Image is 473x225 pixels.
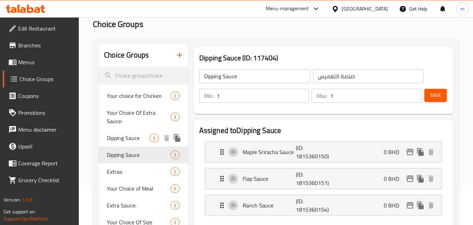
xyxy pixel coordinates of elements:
a: Menu disclaimer [3,121,79,138]
h2: Assigned to Dipping Sauce [199,125,448,136]
p: Max: [317,92,327,100]
div: Your choice for Chicken2 [98,87,188,104]
a: Coverage Report [3,155,79,172]
div: Extras:2 [98,163,188,180]
span: Version: [4,195,21,204]
button: Save [424,89,447,102]
a: Edit Restaurant [3,20,79,37]
div: Choices [171,151,179,159]
input: search [98,67,188,85]
p: (ID: 1815360150) [296,144,332,160]
span: Extras: [107,167,171,176]
p: 0 BHD [384,201,405,210]
div: Choices [171,184,179,193]
span: Get support on: [4,207,36,216]
li: Expand [199,139,448,165]
h2: Choice Groups [104,50,149,60]
span: 6 [171,185,179,192]
button: delete [161,133,172,143]
button: edit [405,200,415,211]
span: 2 [171,93,179,99]
button: delete [426,147,436,157]
p: (ID: 1815360151) [296,170,332,187]
a: Coupons [3,87,79,104]
a: Menus [3,54,79,71]
button: edit [405,147,415,157]
p: 0 BHD [384,174,405,183]
a: Branches [3,37,79,54]
div: Choices [171,201,179,210]
p: Flap Sauce [243,174,296,183]
button: delete [426,200,436,211]
div: Your Choice of Meal6 [98,180,188,197]
span: Upsell [18,142,74,151]
span: Coupons [18,92,74,100]
div: Choices [171,113,179,121]
span: Dipping Sauce [107,134,149,142]
p: (ID: 1815360154) [296,197,332,214]
span: 3 [150,135,158,141]
div: Menu-management [266,5,309,13]
span: Edit Restaurant [18,24,74,33]
div: Dipping Sauce3deleteduplicate [98,130,188,146]
button: duplicate [415,147,426,157]
span: Promotions [18,108,74,117]
h3: Dipping Sauce (ID: 117404) [199,52,448,64]
span: Save [430,91,441,100]
span: 3 [171,114,179,120]
span: 3 [171,202,179,209]
div: [GEOGRAPHIC_DATA] [342,5,388,13]
p: 0 BHD [384,148,405,156]
div: Dipping Sauce3 [98,146,188,163]
span: Coverage Report [18,159,74,167]
div: Expand [205,168,442,189]
button: duplicate [172,133,182,143]
div: Choices [171,167,179,176]
p: Min: [204,92,214,100]
button: edit [405,173,415,184]
div: Choices [171,92,179,100]
span: Choice Groups [20,75,74,83]
span: 1.0.0 [22,195,33,204]
button: duplicate [415,200,426,211]
span: Menus [18,58,74,66]
span: m [460,5,465,13]
a: Promotions [3,104,79,121]
p: Ranch Sauce [243,201,296,210]
span: Branches [18,41,74,49]
div: Your Choice Of Extra Sauce:3 [98,104,188,130]
a: Support.OpsPlatform [4,214,48,223]
span: 2 [171,168,179,175]
span: Choice Groups [93,16,143,32]
span: Your choice for Chicken [107,92,171,100]
button: delete [426,173,436,184]
div: Expand [205,142,442,162]
button: duplicate [415,173,426,184]
p: Maple Sriracha Sauce [243,148,296,156]
div: Expand [205,195,442,216]
div: Extra Sauce:3 [98,197,188,214]
a: Grocery Checklist [3,172,79,188]
li: Expand [199,192,448,219]
a: Choice Groups [3,71,79,87]
span: Menu disclaimer [18,125,74,134]
a: Upsell [3,138,79,155]
span: Your Choice Of Extra Sauce: [107,108,171,125]
span: Your Choice of Meal [107,184,171,193]
span: 3 [171,152,179,158]
li: Expand [199,165,448,192]
span: Dipping Sauce [107,151,171,159]
span: Grocery Checklist [18,176,74,184]
span: Extra Sauce: [107,201,171,210]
